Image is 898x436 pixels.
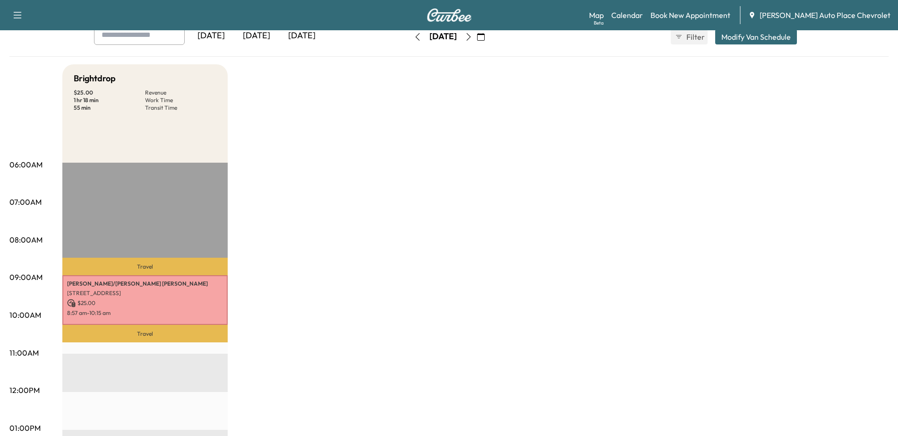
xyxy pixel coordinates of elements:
[145,89,216,96] p: Revenue
[62,258,228,275] p: Travel
[67,280,223,288] p: [PERSON_NAME]/[PERSON_NAME] [PERSON_NAME]
[62,325,228,343] p: Travel
[589,9,604,21] a: MapBeta
[686,31,703,43] span: Filter
[9,271,43,283] p: 09:00AM
[74,72,116,85] h5: Brightdrop
[9,309,41,321] p: 10:00AM
[145,104,216,112] p: Transit Time
[9,234,43,245] p: 08:00AM
[594,19,604,26] div: Beta
[760,9,890,21] span: [PERSON_NAME] Auto Place Chevrolet
[67,289,223,297] p: [STREET_ADDRESS]
[9,159,43,170] p: 06:00AM
[715,29,797,44] button: Modify Van Schedule
[650,9,730,21] a: Book New Appointment
[188,25,234,47] div: [DATE]
[611,9,643,21] a: Calendar
[145,96,216,104] p: Work Time
[67,309,223,317] p: 8:57 am - 10:15 am
[74,104,145,112] p: 55 min
[9,196,42,208] p: 07:00AM
[671,29,708,44] button: Filter
[74,89,145,96] p: $ 25.00
[234,25,279,47] div: [DATE]
[74,96,145,104] p: 1 hr 18 min
[67,299,223,307] p: $ 25.00
[279,25,325,47] div: [DATE]
[9,347,39,358] p: 11:00AM
[429,31,457,43] div: [DATE]
[9,384,40,396] p: 12:00PM
[427,9,472,22] img: Curbee Logo
[9,422,41,434] p: 01:00PM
